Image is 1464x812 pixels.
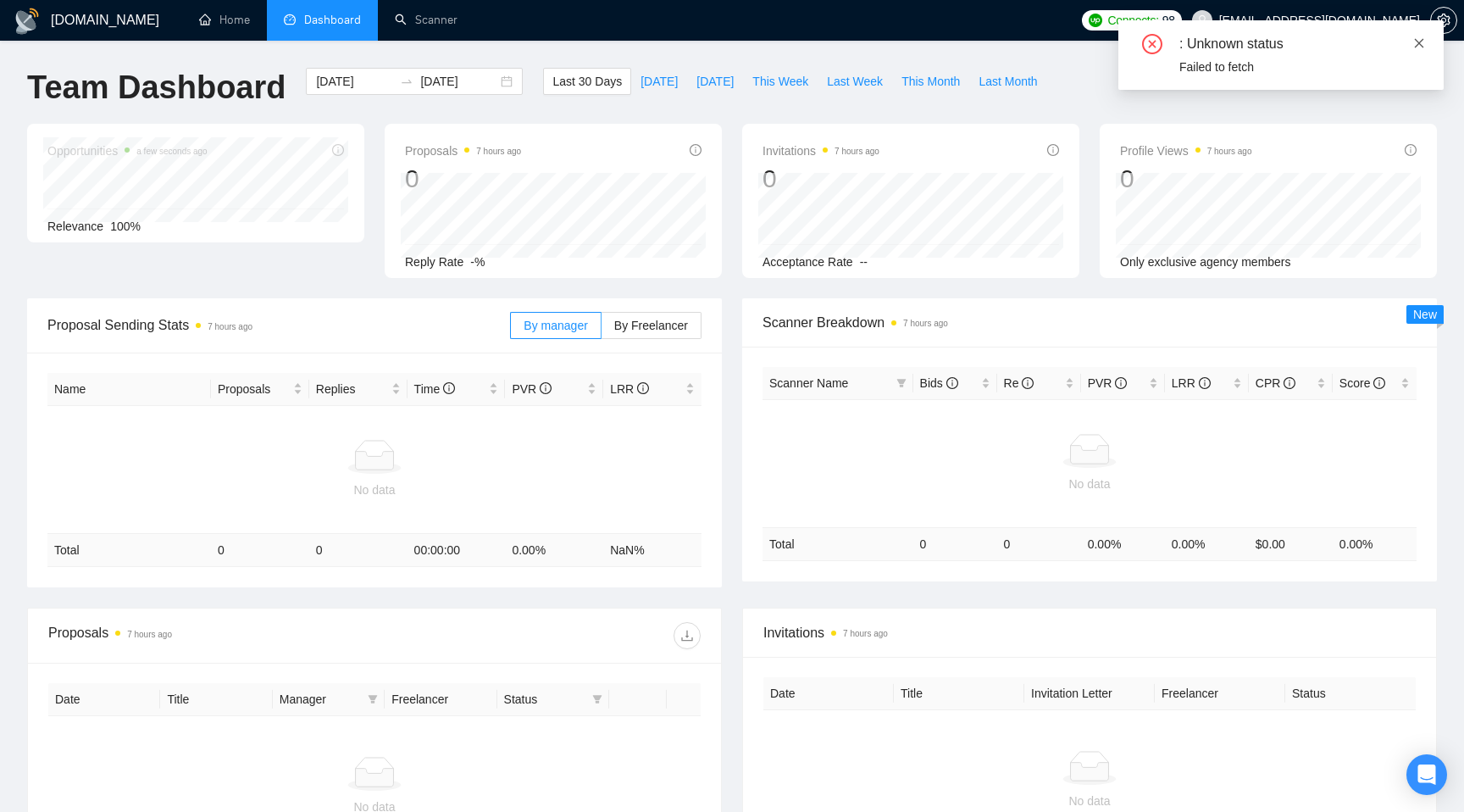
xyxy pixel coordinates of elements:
time: 7 hours ago [127,630,172,639]
div: Failed to fetch [1179,58,1423,76]
span: info-circle [443,382,455,394]
span: filter [896,378,907,388]
button: Last 30 Days [543,68,631,95]
th: Proposals [211,373,309,406]
span: Acceptance Rate [762,255,853,269]
span: info-circle [1405,144,1417,156]
span: filter [893,370,910,396]
span: Proposal Sending Stats [47,314,510,336]
span: Reply Rate [405,255,463,269]
span: Invitations [762,141,879,161]
span: LRR [610,382,649,396]
span: Score [1339,376,1385,390]
td: 0 [211,534,309,567]
span: info-circle [1284,377,1295,389]
span: By manager [524,319,587,332]
button: [DATE] [687,68,743,95]
time: 7 hours ago [835,147,879,156]
span: Bids [920,376,958,390]
span: info-circle [690,144,701,156]
th: Date [48,683,160,716]
th: Invitation Letter [1024,677,1155,710]
td: 0.00 % [505,534,603,567]
button: Last Month [969,68,1046,95]
th: Status [1285,677,1416,710]
div: Open Intercom Messenger [1406,754,1447,795]
time: 7 hours ago [843,629,888,638]
td: NaN % [603,534,701,567]
td: 0.00 % [1165,527,1249,560]
img: upwork-logo.png [1089,14,1102,27]
span: info-circle [1373,377,1385,389]
span: Dashboard [304,13,361,27]
span: Proposals [218,380,290,398]
span: info-circle [1022,377,1034,389]
div: No data [54,481,695,499]
span: This Month [901,72,960,91]
div: No data [769,475,1410,493]
div: 0 [405,163,521,195]
td: Total [762,527,913,560]
span: New [1413,308,1437,321]
button: setting [1430,7,1457,34]
div: 0 [1120,163,1252,195]
td: 0 [309,534,408,567]
span: download [674,629,700,642]
span: info-circle [1199,377,1211,389]
time: 7 hours ago [1207,147,1252,156]
span: This Week [752,72,808,91]
span: info-circle [1047,144,1059,156]
span: filter [589,687,606,712]
span: Last Month [979,72,1037,91]
td: Total [47,534,211,567]
span: info-circle [1115,377,1127,389]
span: Invitations [763,622,1416,643]
button: Last Week [818,68,892,95]
span: Manager [280,690,361,709]
td: 0.00 % [1081,527,1165,560]
time: 7 hours ago [476,147,521,156]
th: Freelancer [1155,677,1285,710]
td: 0.00 % [1333,527,1417,560]
span: [DATE] [640,72,678,91]
span: Last Week [827,72,883,91]
td: 0 [997,527,1081,560]
span: swap-right [400,75,413,88]
time: 7 hours ago [903,319,948,328]
span: PVR [1088,376,1128,390]
th: Name [47,373,211,406]
span: filter [364,687,381,712]
span: Status [504,690,585,709]
td: 00:00:00 [408,534,506,567]
a: searchScanner [395,13,457,27]
a: setting [1430,14,1457,27]
span: Only exclusive agency members [1120,255,1291,269]
span: close-circle [1142,34,1162,54]
span: user [1196,14,1208,26]
th: Manager [273,683,385,716]
div: No data [777,792,1402,810]
span: Proposals [405,141,521,161]
span: to [400,75,413,88]
button: [DATE] [631,68,687,95]
td: 0 [913,527,997,560]
img: logo [14,8,41,35]
span: Scanner Name [769,376,848,390]
span: setting [1431,14,1456,27]
th: Freelancer [385,683,496,716]
span: LRR [1172,376,1211,390]
span: filter [592,694,602,704]
th: Title [160,683,272,716]
input: End date [420,72,497,91]
span: Relevance [47,220,103,233]
span: -% [470,255,485,269]
th: Date [763,677,894,710]
th: Replies [309,373,408,406]
span: 100% [110,220,141,233]
td: $ 0.00 [1249,527,1333,560]
span: Connects: [1107,11,1158,30]
span: Replies [316,380,388,398]
span: info-circle [946,377,958,389]
div: : Unknown status [1179,34,1423,54]
span: PVR [512,382,552,396]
